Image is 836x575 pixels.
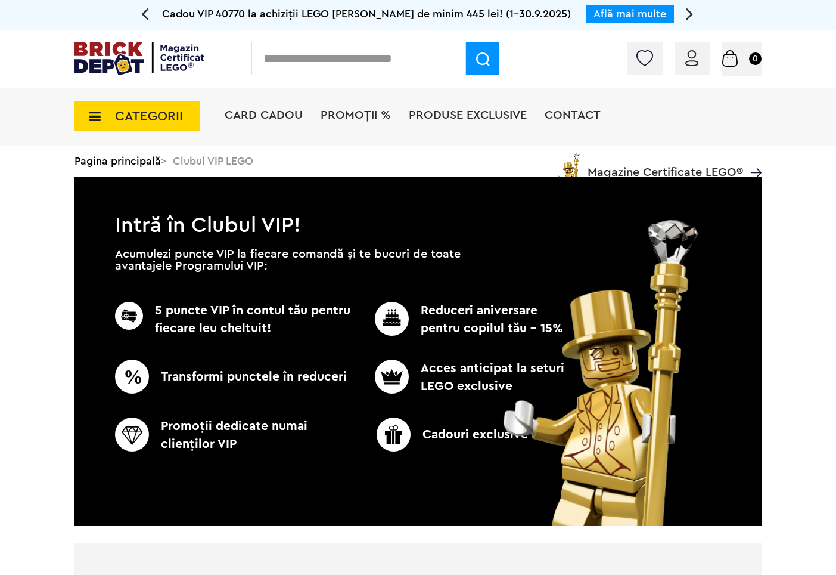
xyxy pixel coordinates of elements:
p: Promoţii dedicate numai clienţilor VIP [115,418,355,453]
img: CC_BD_Green_chek_mark [375,360,409,394]
span: Magazine Certificate LEGO® [588,151,743,178]
a: PROMOȚII % [321,109,391,121]
span: CATEGORII [115,110,183,123]
p: Cadouri exclusive LEGO [350,418,591,452]
img: CC_BD_Green_chek_mark [115,302,143,330]
p: 5 puncte VIP în contul tău pentru fiecare leu cheltuit! [115,302,355,338]
img: CC_BD_Green_chek_mark [377,418,411,452]
p: Transformi punctele în reduceri [115,360,355,394]
h1: Intră în Clubul VIP! [74,177,762,231]
span: Cadou VIP 40770 la achiziții LEGO [PERSON_NAME] de minim 445 lei! (1-30.9.2025) [162,8,571,19]
img: vip_page_image [490,220,713,526]
p: Acces anticipat la seturi LEGO exclusive [355,360,568,395]
a: Magazine Certificate LEGO® [743,151,762,163]
a: Află mai multe [593,8,666,19]
img: CC_BD_Green_chek_mark [115,360,149,394]
a: Produse exclusive [409,109,527,121]
img: CC_BD_Green_chek_mark [115,418,149,452]
small: 0 [749,52,762,65]
img: CC_BD_Green_chek_mark [375,302,409,336]
a: Card Cadou [225,109,303,121]
p: Acumulezi puncte VIP la fiecare comandă și te bucuri de toate avantajele Programului VIP: [115,248,461,272]
a: Contact [545,109,601,121]
p: Reduceri aniversare pentru copilul tău - 15% [355,302,568,338]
